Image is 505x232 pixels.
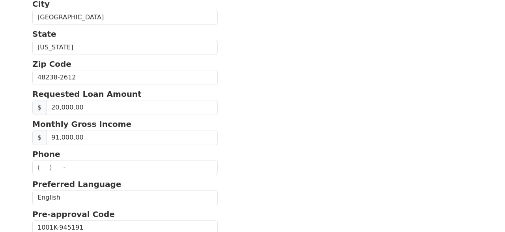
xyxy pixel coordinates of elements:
input: Requested Loan Amount [46,100,218,115]
strong: Zip Code [32,59,71,69]
span: $ [32,130,47,145]
span: $ [32,100,47,115]
input: City [32,10,218,25]
input: (___) ___-____ [32,160,218,175]
strong: State [32,29,56,39]
input: Zip Code [32,70,218,85]
input: 0.00 [46,130,218,145]
strong: Requested Loan Amount [32,89,142,99]
p: Monthly Gross Income [32,118,218,130]
strong: Pre-approval Code [32,209,115,219]
strong: Preferred Language [32,179,121,189]
strong: Phone [32,149,60,159]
